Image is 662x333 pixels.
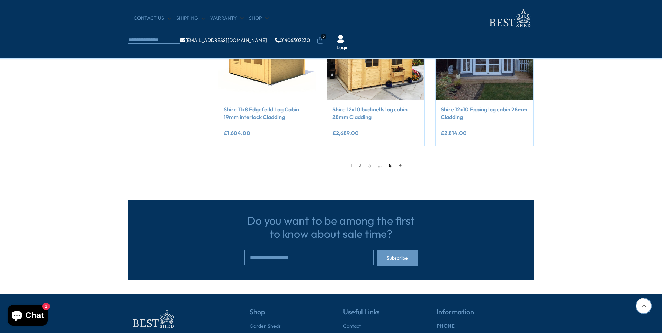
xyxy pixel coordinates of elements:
a: Shire 11x8 Edgefeild Log Cabin 19mm interlock Cladding [224,106,311,121]
ins: £1,604.00 [224,130,250,136]
a: Garden Sheds [250,323,281,330]
img: User Icon [337,35,345,43]
button: Subscribe [377,250,418,266]
img: logo [485,7,534,29]
a: Login [337,44,349,51]
a: Warranty [210,15,244,22]
h5: Useful Links [343,308,412,323]
a: Shire 12x10 Epping log cabin 28mm Cladding [441,106,528,121]
ins: £2,689.00 [332,130,359,136]
h5: Information [437,308,534,323]
span: Subscribe [387,255,408,260]
a: 8 [385,160,395,171]
h3: Do you want to be among the first to know about sale time? [244,214,418,241]
span: 0 [321,34,326,39]
h6: PHONE [437,323,534,329]
h5: Shop [250,308,319,323]
a: CONTACT US [134,15,171,22]
ins: £2,814.00 [441,130,467,136]
span: … [375,160,385,171]
a: 0 [317,37,324,44]
a: 3 [365,160,375,171]
a: [EMAIL_ADDRESS][DOMAIN_NAME] [180,38,267,43]
a: Shipping [176,15,205,22]
a: → [395,160,405,171]
span: 1 [347,160,355,171]
a: Contact [343,323,361,330]
a: Shop [249,15,269,22]
a: 2 [355,160,365,171]
img: footer-logo [128,308,177,330]
inbox-online-store-chat: Shopify online store chat [6,305,50,327]
a: 01406307230 [275,38,310,43]
a: Shire 12x10 bucknells log cabin 28mm Cladding [332,106,420,121]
